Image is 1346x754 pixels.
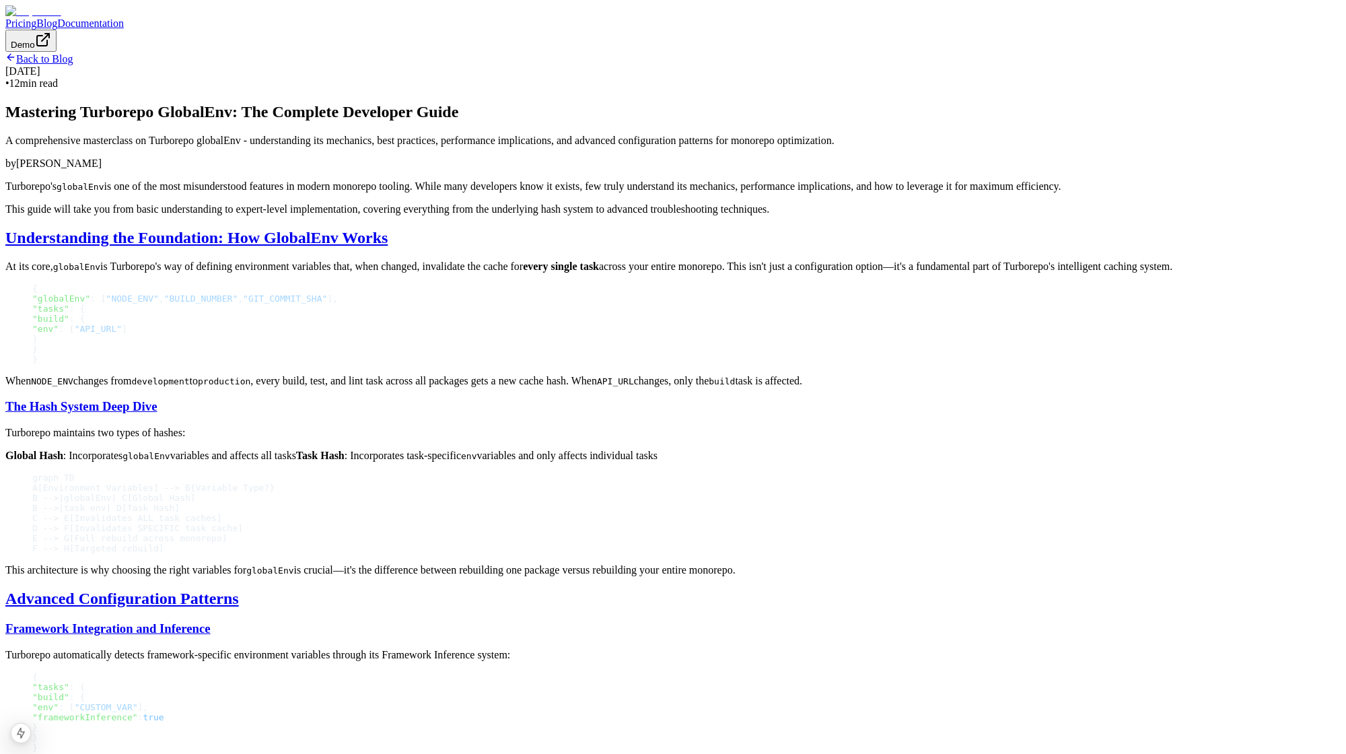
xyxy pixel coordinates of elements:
[32,543,164,553] span: F --> H[Targeted rebuild]
[164,294,238,304] span: "BUILD_NUMBER"
[5,261,1341,273] p: At its core, is Turborepo's way of defining environment variables that, when changed, invalidate ...
[159,294,164,304] span: ,
[5,649,1341,661] p: Turborepo automatically detects framework-specific environment variables through its Framework In...
[31,376,73,386] code: NODE_ENV
[75,702,138,712] span: "CUSTOM_VAR"
[5,5,61,18] img: Dopamine
[32,722,38,732] span: }
[138,712,143,722] span: :
[5,158,102,169] span: by [PERSON_NAME]
[5,53,73,65] a: Back to Blog
[238,294,243,304] span: ,
[122,451,170,461] code: globalEnv
[53,262,100,272] code: globalEnv
[32,682,69,692] span: "tasks"
[69,314,85,324] span: : {
[32,692,69,702] span: "build"
[69,692,85,702] span: : {
[32,493,196,503] span: B -->|globalEnv| C[Global Hash]
[5,621,211,636] a: Framework Integration and Inference
[32,732,38,743] span: }
[131,376,189,386] code: development
[122,324,127,334] span: ]
[5,427,1341,439] p: Turborepo maintains two types of hashes:
[5,103,1341,121] h1: Mastering Turborepo GlobalEnv: The Complete Developer Guide
[5,5,1341,18] a: Dopamine
[5,18,36,29] a: Pricing
[5,65,40,77] time: [DATE]
[32,743,38,753] span: }
[59,324,74,334] span: : [
[106,294,159,304] span: "NODE_ENV"
[69,304,85,314] span: : {
[5,180,1341,193] p: Turborepo's is one of the most misunderstood features in modern monorepo tooling. While many deve...
[57,182,104,192] code: globalEnv
[5,564,1341,576] p: This architecture is why choosing the right variables for is crucial—it's the difference between ...
[138,702,149,712] span: ],
[5,229,388,246] a: Understanding the Foundation: How GlobalEnv Works
[32,513,222,523] span: C --> E[Invalidates ALL task caches]
[5,203,1341,215] p: This guide will take you from basic understanding to expert-level implementation, covering everyt...
[327,294,338,304] span: ],
[32,344,38,354] span: }
[243,294,327,304] span: "GIT_COMMIT_SHA"
[32,712,138,722] span: "frameworkInference"
[5,38,57,50] a: Demo
[5,399,157,413] a: The Hash System Deep Dive
[59,702,74,712] span: : [
[709,376,735,386] code: build
[75,324,122,334] span: "API_URL"
[5,135,1341,147] p: A comprehensive masterclass on Turborepo globalEnv - understanding its mechanics, best practices,...
[143,712,164,722] span: true
[90,294,106,304] span: : [
[597,376,634,386] code: API_URL
[32,283,38,294] span: {
[32,483,275,493] span: A[Environment Variables] --> B{Variable Type?}
[296,450,345,461] strong: Task Hash
[32,523,243,533] span: D --> F[Invalidates SPECIFIC task cache]
[5,450,63,461] strong: Global Hash
[32,672,38,682] span: {
[5,590,239,607] a: Advanced Configuration Patterns
[523,261,599,272] strong: every single task
[5,375,1341,387] p: When changes from to , every build, test, and lint task across all packages gets a new cache hash...
[32,503,180,513] span: B -->|task env| D[Task Hash]
[32,702,59,712] span: "env"
[32,324,59,334] span: "env"
[32,473,75,483] span: graph TD
[32,314,69,324] span: "build"
[32,533,227,543] span: E --> G[Full rebuild across monorepo]
[246,565,293,576] code: globalEnv
[36,18,57,29] a: Blog
[69,682,85,692] span: : {
[57,18,124,29] a: Documentation
[32,334,38,344] span: }
[32,304,69,314] span: "tasks"
[198,376,250,386] code: production
[32,294,90,304] span: "globalEnv"
[5,450,1341,462] p: : Incorporates variables and affects all tasks : Incorporates task-specific variables and only af...
[32,354,38,364] span: }
[5,30,57,52] button: Demo
[5,77,1341,90] div: • 12 min read
[461,451,476,461] code: env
